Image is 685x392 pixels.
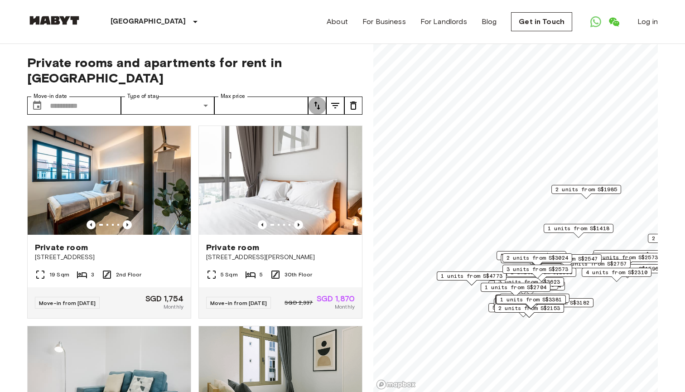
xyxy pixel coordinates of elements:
[28,97,46,115] button: Choose date
[502,253,572,267] div: Map marker
[260,271,263,279] span: 5
[123,220,132,229] button: Previous image
[91,271,94,279] span: 3
[637,16,658,27] a: Log in
[502,265,572,279] div: Map marker
[507,268,576,282] div: Map marker
[605,13,623,31] a: Open WeChat
[496,295,566,309] div: Map marker
[488,303,558,317] div: Map marker
[376,379,416,390] a: Mapbox logo
[27,55,362,86] span: Private rooms and apartments for rent in [GEOGRAPHIC_DATA]
[327,16,348,27] a: About
[362,16,406,27] a: For Business
[127,92,159,100] label: Type of stay
[420,16,467,27] a: For Landlords
[494,298,564,312] div: Map marker
[285,271,313,279] span: 30th Floor
[565,260,627,268] span: 2 units from S$2757
[294,220,303,229] button: Previous image
[145,295,183,303] span: SGD 1,754
[164,303,183,311] span: Monthly
[494,304,564,318] div: Map marker
[258,220,267,229] button: Previous image
[481,283,550,297] div: Map marker
[551,185,621,199] div: Map marker
[507,265,568,273] span: 3 units from S$2573
[441,272,502,280] span: 1 units from S$4773
[495,295,565,309] div: Map marker
[285,299,313,307] span: SGD 2,337
[497,251,566,265] div: Map marker
[501,252,562,260] span: 3 units from S$1985
[501,254,574,268] div: Map marker
[511,12,572,31] a: Get in Touch
[500,295,562,304] span: 1 units from S$3381
[28,126,191,235] img: Marketing picture of unit SG-01-027-006-02
[528,299,589,307] span: 1 units from S$3182
[87,220,96,229] button: Previous image
[561,259,631,273] div: Map marker
[582,268,651,282] div: Map marker
[206,253,355,262] span: [STREET_ADDRESS][PERSON_NAME]
[221,271,238,279] span: 5 Sqm
[596,253,658,261] span: 1 units from S$2573
[116,271,141,279] span: 2nd Floor
[344,97,362,115] button: tune
[326,97,344,115] button: tune
[308,97,326,115] button: tune
[587,13,605,31] a: Open WhatsApp
[198,126,362,319] a: Marketing picture of unit SG-01-113-001-05Previous imagePrevious imagePrivate room[STREET_ADDRESS...
[206,242,259,253] span: Private room
[485,283,546,291] span: 1 units from S$2704
[498,278,560,286] span: 3 units from S$3623
[507,254,568,262] span: 2 units from S$3024
[335,303,355,311] span: Monthly
[210,300,267,306] span: Move-in from [DATE]
[548,224,609,232] span: 1 units from S$1418
[586,268,647,276] span: 4 units from S$2310
[482,16,497,27] a: Blog
[492,304,554,312] span: 5 units from S$1680
[500,294,569,308] div: Map marker
[221,92,245,100] label: Max price
[592,253,662,267] div: Map marker
[495,281,565,295] div: Map marker
[597,251,662,259] span: 17 units from S$1243
[437,271,507,286] div: Map marker
[494,277,564,291] div: Map marker
[27,16,82,25] img: Habyt
[35,253,183,262] span: [STREET_ADDRESS]
[504,294,565,302] span: 1 units from S$4200
[111,16,186,27] p: [GEOGRAPHIC_DATA]
[27,126,191,319] a: Marketing picture of unit SG-01-027-006-02Previous imagePrevious imagePrivate room[STREET_ADDRESS...
[593,250,666,264] div: Map marker
[524,298,593,312] div: Map marker
[39,300,96,306] span: Move-in from [DATE]
[34,92,67,100] label: Move-in date
[317,295,355,303] span: SGD 1,870
[536,255,598,263] span: 1 units from S$2547
[555,185,617,194] span: 2 units from S$1985
[544,224,613,238] div: Map marker
[496,295,565,310] div: Map marker
[49,271,69,279] span: 19 Sqm
[199,126,362,235] img: Marketing picture of unit SG-01-113-001-05
[532,254,602,268] div: Map marker
[35,242,88,253] span: Private room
